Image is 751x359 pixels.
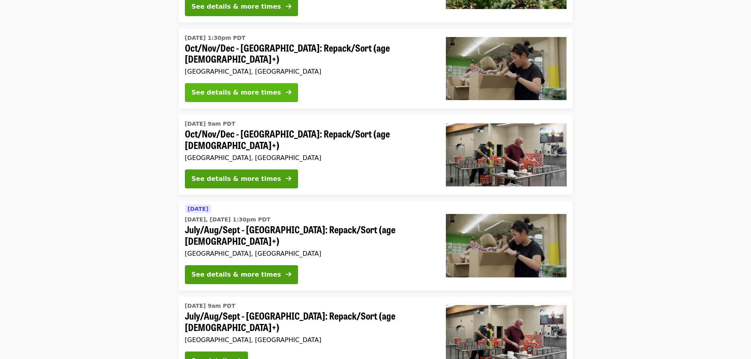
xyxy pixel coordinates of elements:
[185,265,298,284] button: See details & more times
[185,42,433,65] span: Oct/Nov/Dec - [GEOGRAPHIC_DATA]: Repack/Sort (age [DEMOGRAPHIC_DATA]+)
[188,206,209,212] span: [DATE]
[185,250,433,257] div: [GEOGRAPHIC_DATA], [GEOGRAPHIC_DATA]
[286,271,291,278] i: arrow-right icon
[185,120,235,128] time: [DATE] 9am PDT
[185,302,235,310] time: [DATE] 9am PDT
[192,174,281,184] div: See details & more times
[286,89,291,96] i: arrow-right icon
[185,83,298,102] button: See details & more times
[185,68,433,75] div: [GEOGRAPHIC_DATA], [GEOGRAPHIC_DATA]
[286,175,291,182] i: arrow-right icon
[185,169,298,188] button: See details & more times
[185,154,433,162] div: [GEOGRAPHIC_DATA], [GEOGRAPHIC_DATA]
[192,88,281,97] div: See details & more times
[185,128,433,151] span: Oct/Nov/Dec - [GEOGRAPHIC_DATA]: Repack/Sort (age [DEMOGRAPHIC_DATA]+)
[446,123,567,186] img: Oct/Nov/Dec - Portland: Repack/Sort (age 16+) organized by Oregon Food Bank
[192,2,281,11] div: See details & more times
[185,224,433,247] span: July/Aug/Sept - [GEOGRAPHIC_DATA]: Repack/Sort (age [DEMOGRAPHIC_DATA]+)
[185,310,433,333] span: July/Aug/Sept - [GEOGRAPHIC_DATA]: Repack/Sort (age [DEMOGRAPHIC_DATA]+)
[179,29,573,109] a: See details for "Oct/Nov/Dec - Portland: Repack/Sort (age 8+)"
[179,201,573,290] a: See details for "July/Aug/Sept - Portland: Repack/Sort (age 8+)"
[192,270,281,279] div: See details & more times
[446,214,567,277] img: July/Aug/Sept - Portland: Repack/Sort (age 8+) organized by Oregon Food Bank
[179,115,573,195] a: See details for "Oct/Nov/Dec - Portland: Repack/Sort (age 16+)"
[185,34,246,42] time: [DATE] 1:30pm PDT
[185,216,270,224] time: [DATE], [DATE] 1:30pm PDT
[286,3,291,10] i: arrow-right icon
[446,37,567,100] img: Oct/Nov/Dec - Portland: Repack/Sort (age 8+) organized by Oregon Food Bank
[185,336,433,344] div: [GEOGRAPHIC_DATA], [GEOGRAPHIC_DATA]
